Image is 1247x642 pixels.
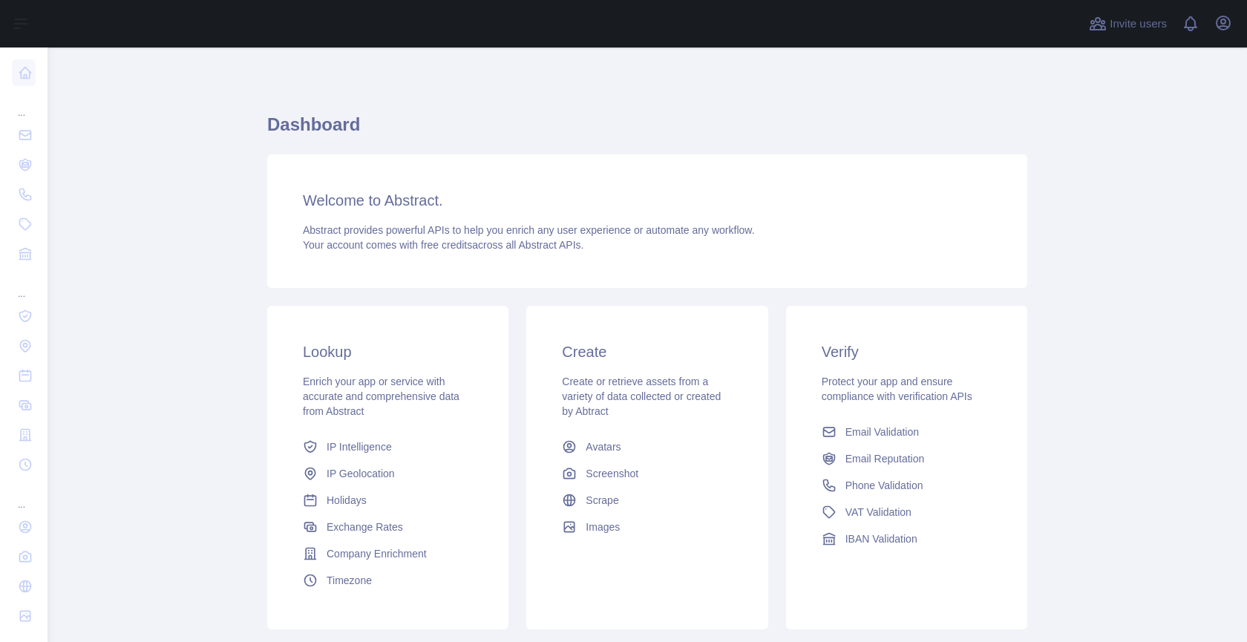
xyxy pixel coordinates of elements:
a: Screenshot [556,460,738,487]
a: IP Intelligence [297,433,479,460]
span: IBAN Validation [845,531,917,546]
h3: Verify [822,341,992,362]
span: Abstract provides powerful APIs to help you enrich any user experience or automate any workflow. [303,224,755,236]
a: Exchange Rates [297,514,479,540]
h3: Welcome to Abstract. [303,190,992,211]
div: ... [12,89,36,119]
span: Email Reputation [845,451,925,466]
span: Phone Validation [845,478,923,493]
a: IP Geolocation [297,460,479,487]
span: free credits [421,239,472,251]
a: Scrape [556,487,738,514]
h1: Dashboard [267,113,1027,148]
span: IP Intelligence [327,439,392,454]
button: Invite users [1086,12,1170,36]
span: VAT Validation [845,505,911,520]
a: VAT Validation [816,499,998,525]
span: Protect your app and ensure compliance with verification APIs [822,376,972,402]
a: Email Reputation [816,445,998,472]
span: Company Enrichment [327,546,427,561]
span: Enrich your app or service with accurate and comprehensive data from Abstract [303,376,459,417]
span: IP Geolocation [327,466,395,481]
a: Avatars [556,433,738,460]
span: Email Validation [845,425,919,439]
span: Your account comes with across all Abstract APIs. [303,239,583,251]
span: Exchange Rates [327,520,403,534]
div: ... [12,270,36,300]
h3: Lookup [303,341,473,362]
a: IBAN Validation [816,525,998,552]
span: Avatars [586,439,621,454]
a: Images [556,514,738,540]
span: Invite users [1110,16,1167,33]
div: ... [12,481,36,511]
span: Create or retrieve assets from a variety of data collected or created by Abtract [562,376,721,417]
a: Timezone [297,567,479,594]
a: Holidays [297,487,479,514]
span: Timezone [327,573,372,588]
span: Holidays [327,493,367,508]
span: Scrape [586,493,618,508]
span: Images [586,520,620,534]
a: Phone Validation [816,472,998,499]
span: Screenshot [586,466,638,481]
h3: Create [562,341,732,362]
a: Company Enrichment [297,540,479,567]
a: Email Validation [816,419,998,445]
